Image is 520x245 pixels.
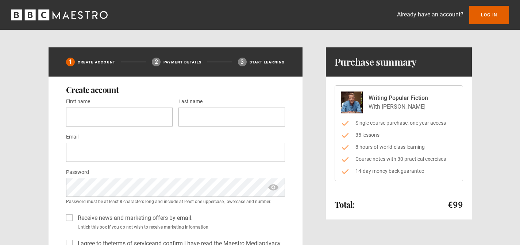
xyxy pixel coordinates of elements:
[335,56,417,68] h1: Purchase summary
[267,178,279,197] span: show password
[341,143,457,151] li: 8 hours of world-class learning
[369,102,428,111] p: With [PERSON_NAME]
[78,59,116,65] p: Create Account
[66,58,75,66] div: 1
[152,58,161,66] div: 2
[11,9,108,20] svg: BBC Maestro
[369,94,428,102] p: Writing Popular Fiction
[250,59,285,65] p: Start learning
[75,214,193,222] label: Receive news and marketing offers by email.
[66,168,89,177] label: Password
[341,131,457,139] li: 35 lessons
[335,200,355,209] h2: Total:
[341,155,457,163] li: Course notes with 30 practical exercises
[178,97,203,106] label: Last name
[397,10,463,19] p: Already have an account?
[163,59,201,65] p: Payment details
[341,167,457,175] li: 14-day money back guarantee
[448,199,463,211] p: €99
[66,85,285,94] h2: Create account
[66,97,90,106] label: First name
[469,6,509,24] a: Log In
[341,119,457,127] li: Single course purchase, one year access
[75,224,285,230] small: Untick this box if you do not wish to receive marketing information.
[66,133,78,141] label: Email
[66,198,285,205] small: Password must be at least 8 characters long and include at least one uppercase, lowercase and num...
[238,58,247,66] div: 3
